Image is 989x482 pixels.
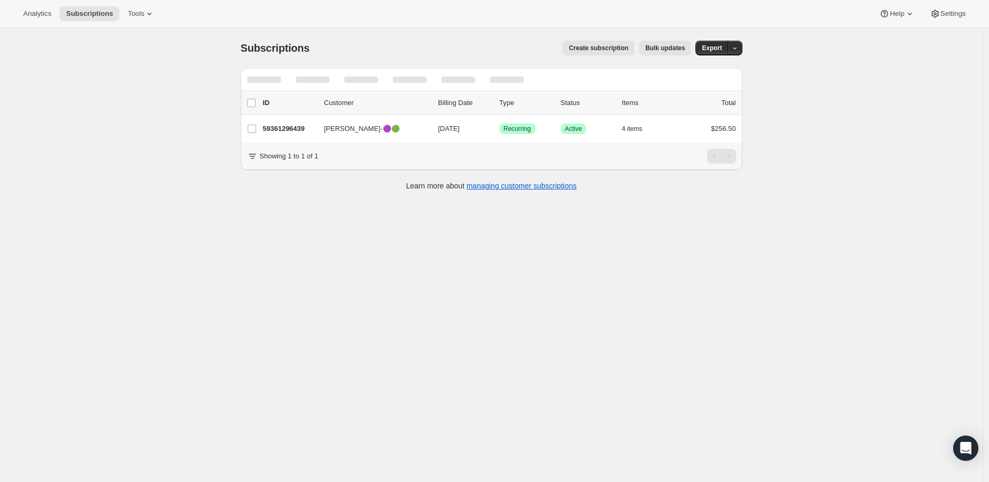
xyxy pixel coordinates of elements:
button: Settings [924,6,972,21]
button: Tools [121,6,161,21]
p: Total [721,98,736,108]
button: Bulk updates [639,41,691,55]
span: Tools [128,10,144,18]
span: Help [890,10,904,18]
button: Subscriptions [60,6,119,21]
button: [PERSON_NAME]-🟣🟢 [318,120,423,137]
span: $256.50 [711,125,736,133]
span: Create subscription [569,44,628,52]
span: Active [565,125,582,133]
p: Learn more about [406,181,577,191]
div: Type [500,98,552,108]
span: 4 items [622,125,643,133]
span: Subscriptions [241,42,310,54]
div: IDCustomerBilling DateTypeStatusItemsTotal [263,98,736,108]
span: [PERSON_NAME]-🟣🟢 [324,124,400,134]
p: Showing 1 to 1 of 1 [260,151,318,162]
button: 4 items [622,121,654,136]
div: Items [622,98,675,108]
span: [DATE] [438,125,460,133]
span: Analytics [23,10,51,18]
nav: Pagination [707,149,736,164]
button: Analytics [17,6,58,21]
span: Settings [940,10,966,18]
a: managing customer subscriptions [466,182,577,190]
p: ID [263,98,316,108]
div: 59361296439[PERSON_NAME]-🟣🟢[DATE]SuccessRecurringSuccessActive4 items$256.50 [263,121,736,136]
p: Customer [324,98,430,108]
p: Billing Date [438,98,491,108]
button: Create subscription [562,41,635,55]
div: Open Intercom Messenger [953,436,978,461]
span: Bulk updates [645,44,685,52]
p: 59361296439 [263,124,316,134]
span: Subscriptions [66,10,113,18]
button: Help [873,6,921,21]
span: Recurring [504,125,531,133]
p: Status [561,98,614,108]
span: Export [702,44,722,52]
button: Export [695,41,728,55]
